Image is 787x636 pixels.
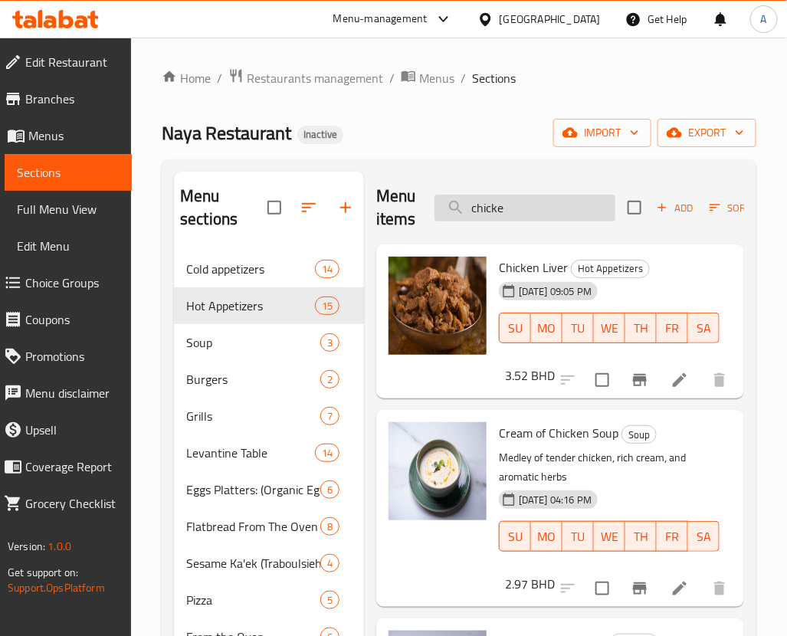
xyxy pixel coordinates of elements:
[761,11,767,28] span: A
[25,310,120,329] span: Coupons
[297,128,343,141] span: Inactive
[217,69,222,87] li: /
[25,274,120,292] span: Choice Groups
[25,421,120,439] span: Upsell
[321,520,339,534] span: 8
[320,333,339,352] div: items
[657,521,688,552] button: FR
[461,69,466,87] li: /
[688,521,720,552] button: SA
[694,317,713,339] span: SA
[631,317,651,339] span: TH
[569,317,588,339] span: TU
[174,324,364,361] div: Soup3
[671,371,689,389] a: Edit menu item
[25,53,120,71] span: Edit Restaurant
[25,347,120,366] span: Promotions
[572,260,649,277] span: Hot Appetizers
[701,362,738,398] button: delete
[180,185,267,231] h2: Menu sections
[657,313,688,343] button: FR
[25,384,120,402] span: Menu disclaimer
[8,562,78,582] span: Get support on:
[419,69,454,87] span: Menus
[321,372,339,387] span: 2
[562,521,594,552] button: TU
[321,483,339,497] span: 6
[174,508,364,545] div: Flatbread From The Oven8
[174,471,364,508] div: Eggs Platters: (Organic Eggs)6
[531,313,562,343] button: MO
[17,237,120,255] span: Edit Menu
[499,256,568,279] span: Chicken Liver
[710,199,752,217] span: Sort
[186,517,320,536] span: Flatbread From The Oven
[5,154,132,191] a: Sections
[671,579,689,598] a: Edit menu item
[569,526,588,548] span: TU
[499,448,720,487] p: Medley of tender chicken, rich cream, and aromatic herbs
[333,10,428,28] div: Menu-management
[228,68,383,88] a: Restaurants management
[688,313,720,343] button: SA
[651,196,700,220] button: Add
[8,536,45,556] span: Version:
[186,260,315,278] span: Cold appetizers
[162,69,211,87] a: Home
[657,119,756,147] button: export
[622,426,656,444] span: Soup
[562,313,594,343] button: TU
[389,422,487,520] img: Cream of Chicken Soup
[25,457,120,476] span: Coverage Report
[625,313,657,343] button: TH
[621,570,658,607] button: Branch-specific-item
[162,68,756,88] nav: breadcrumb
[505,365,555,386] h6: 3.52 BHD
[17,163,120,182] span: Sections
[316,262,339,277] span: 14
[401,68,454,88] a: Menus
[537,317,556,339] span: MO
[499,521,531,552] button: SU
[706,196,756,220] button: Sort
[5,228,132,264] a: Edit Menu
[315,297,339,315] div: items
[186,554,320,572] span: Sesame Ka'ek (Traboulsieh)
[701,570,738,607] button: delete
[531,521,562,552] button: MO
[600,317,619,339] span: WE
[186,591,320,609] span: Pizza
[247,69,383,87] span: Restaurants management
[186,407,320,425] span: Grills
[586,572,618,605] span: Select to update
[506,526,525,548] span: SU
[600,526,619,548] span: WE
[376,185,416,231] h2: Menu items
[28,126,120,145] span: Menus
[25,90,120,108] span: Branches
[506,317,525,339] span: SU
[186,444,315,462] span: Levantine Table
[434,195,615,221] input: search
[316,446,339,461] span: 14
[8,578,105,598] a: Support.OpsPlatform
[654,199,696,217] span: Add
[174,287,364,324] div: Hot Appetizers15
[472,69,516,87] span: Sections
[621,362,658,398] button: Branch-specific-item
[499,313,531,343] button: SU
[625,521,657,552] button: TH
[594,313,625,343] button: WE
[663,526,682,548] span: FR
[186,333,320,352] span: Soup
[5,191,132,228] a: Full Menu View
[320,517,339,536] div: items
[297,126,343,144] div: Inactive
[389,257,487,355] img: Chicken Liver
[513,284,598,299] span: [DATE] 09:05 PM
[186,370,320,388] span: Burgers
[537,526,556,548] span: MO
[174,582,364,618] div: Pizza5
[670,123,744,143] span: export
[17,200,120,218] span: Full Menu View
